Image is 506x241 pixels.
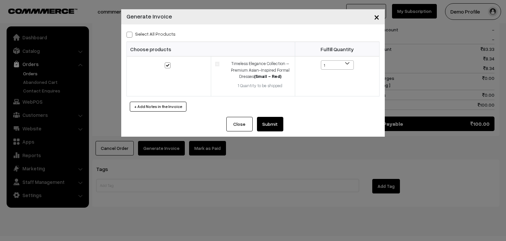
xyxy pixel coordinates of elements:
strong: (Small - Red) [254,74,281,79]
div: Timeless Elegance Collection – Premium Asian-Inspired Formal Dresses [229,60,291,80]
label: Select all Products [126,30,176,37]
button: Submit [257,117,283,131]
th: Fulfill Quantity [295,42,379,56]
span: 1 [321,60,354,70]
div: 1 Quantity to be shipped [229,83,291,89]
button: Close [369,7,385,27]
button: + Add Notes in the Invoice [130,102,186,112]
button: Close [226,117,253,131]
img: product.jpg [215,62,219,66]
span: 1 [321,61,353,70]
th: Choose products [127,42,295,56]
h4: Generate Invoice [126,12,172,21]
span: × [374,11,379,23]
